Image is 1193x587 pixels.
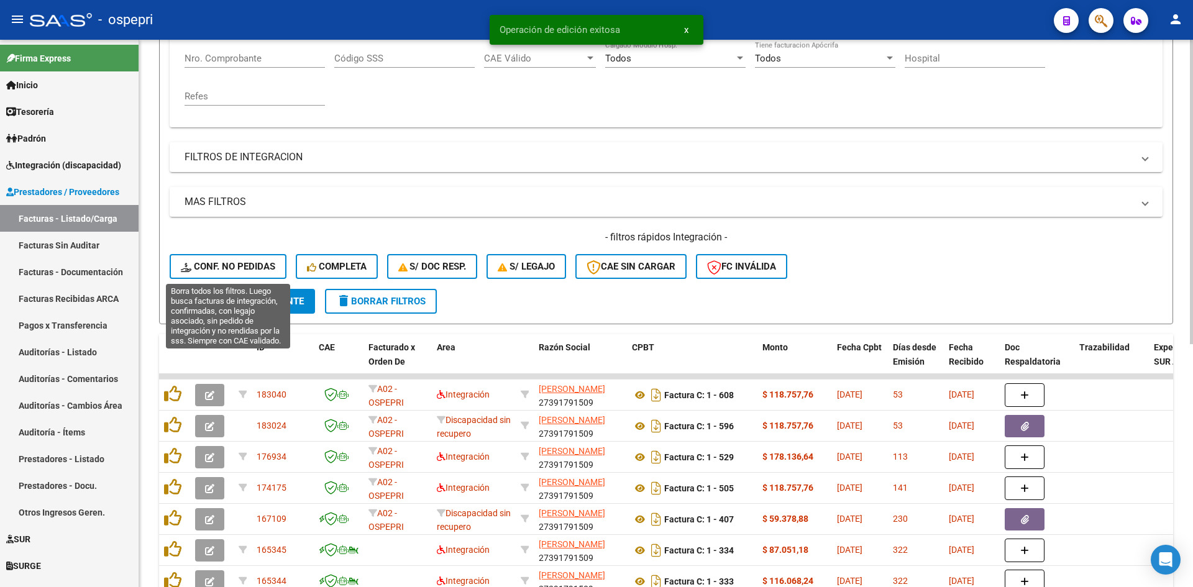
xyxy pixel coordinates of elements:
span: Prestadores / Proveedores [6,185,119,199]
span: [DATE] [949,576,974,586]
span: A02 - OSPEPRI [368,415,404,439]
strong: Factura C: 1 - 529 [664,452,734,462]
strong: $ 118.757,76 [762,389,813,399]
span: Integración (discapacidad) [6,158,121,172]
strong: $ 116.068,24 [762,576,813,586]
mat-panel-title: MAS FILTROS [185,195,1133,209]
button: Borrar Filtros [325,289,437,314]
div: 27391791509 [539,382,622,408]
span: [DATE] [837,483,862,493]
datatable-header-cell: CPBT [627,334,757,389]
span: Completa [307,261,367,272]
span: [DATE] [837,514,862,524]
mat-expansion-panel-header: FILTROS DE INTEGRACION [170,142,1163,172]
span: Tesorería [6,105,54,119]
span: [PERSON_NAME] [539,508,605,518]
span: Padrón [6,132,46,145]
span: [DATE] [837,576,862,586]
mat-icon: person [1168,12,1183,27]
mat-icon: menu [10,12,25,27]
span: Días desde Emisión [893,342,936,366]
strong: $ 178.136,64 [762,452,813,462]
span: SURGE [6,559,41,573]
strong: Factura C: 1 - 505 [664,483,734,493]
span: 183024 [257,421,286,430]
span: [DATE] [837,389,862,399]
span: Integración [437,389,490,399]
span: Fecha Cpbt [837,342,882,352]
div: 27391791509 [539,475,622,501]
span: [PERSON_NAME] [539,446,605,456]
span: [DATE] [949,514,974,524]
strong: Factura C: 1 - 407 [664,514,734,524]
datatable-header-cell: Fecha Recibido [944,334,1000,389]
span: CAE [319,342,335,352]
span: 230 [893,514,908,524]
span: Razón Social [539,342,590,352]
span: - ospepri [98,6,153,34]
span: 165345 [257,545,286,555]
span: [PERSON_NAME] [539,415,605,425]
span: Discapacidad sin recupero [437,415,511,439]
i: Descargar documento [648,478,664,498]
div: 27391791509 [539,413,622,439]
span: A02 - OSPEPRI [368,384,404,408]
i: Descargar documento [648,385,664,405]
span: Doc Respaldatoria [1005,342,1061,366]
span: 141 [893,483,908,493]
strong: $ 59.378,88 [762,514,808,524]
span: 322 [893,576,908,586]
span: [DATE] [949,545,974,555]
button: S/ Doc Resp. [387,254,478,279]
span: Integración [437,452,490,462]
span: [DATE] [949,421,974,430]
span: Integración [437,576,490,586]
span: 322 [893,545,908,555]
span: [PERSON_NAME] [539,384,605,394]
mat-icon: search [181,293,196,308]
span: CAE SIN CARGAR [587,261,675,272]
datatable-header-cell: ID [252,334,314,389]
span: [PERSON_NAME] [539,570,605,580]
span: 53 [893,389,903,399]
span: A02 - OSPEPRI [368,508,404,532]
span: [DATE] [837,421,862,430]
datatable-header-cell: Monto [757,334,832,389]
span: 165344 [257,576,286,586]
button: Conf. no pedidas [170,254,286,279]
span: Conf. no pedidas [181,261,275,272]
span: Discapacidad sin recupero [437,508,511,532]
span: [DATE] [837,452,862,462]
span: A02 - OSPEPRI [368,477,404,501]
span: Todos [755,53,781,64]
span: [PERSON_NAME] [539,539,605,549]
div: Open Intercom Messenger [1151,545,1181,575]
span: [PERSON_NAME] [539,477,605,487]
strong: $ 118.757,76 [762,421,813,430]
span: 174175 [257,483,286,493]
mat-expansion-panel-header: MAS FILTROS [170,187,1163,217]
span: Borrar Filtros [336,296,426,307]
span: Operación de edición exitosa [500,24,620,36]
strong: Factura C: 1 - 334 [664,545,734,555]
mat-panel-title: FILTROS DE INTEGRACION [185,150,1133,164]
span: Trazabilidad [1079,342,1130,352]
span: 183040 [257,389,286,399]
span: S/ Doc Resp. [398,261,467,272]
div: 27391791509 [539,444,622,470]
datatable-header-cell: Doc Respaldatoria [1000,334,1074,389]
h4: - filtros rápidos Integración - [170,230,1163,244]
span: Inicio [6,78,38,92]
span: x [684,24,688,35]
button: S/ legajo [487,254,566,279]
datatable-header-cell: Area [432,334,516,389]
span: 176934 [257,452,286,462]
datatable-header-cell: Facturado x Orden De [363,334,432,389]
datatable-header-cell: Fecha Cpbt [832,334,888,389]
span: [DATE] [949,452,974,462]
div: 27391791509 [539,506,622,532]
span: Integración [437,545,490,555]
span: CPBT [632,342,654,352]
span: ID [257,342,265,352]
i: Descargar documento [648,540,664,560]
